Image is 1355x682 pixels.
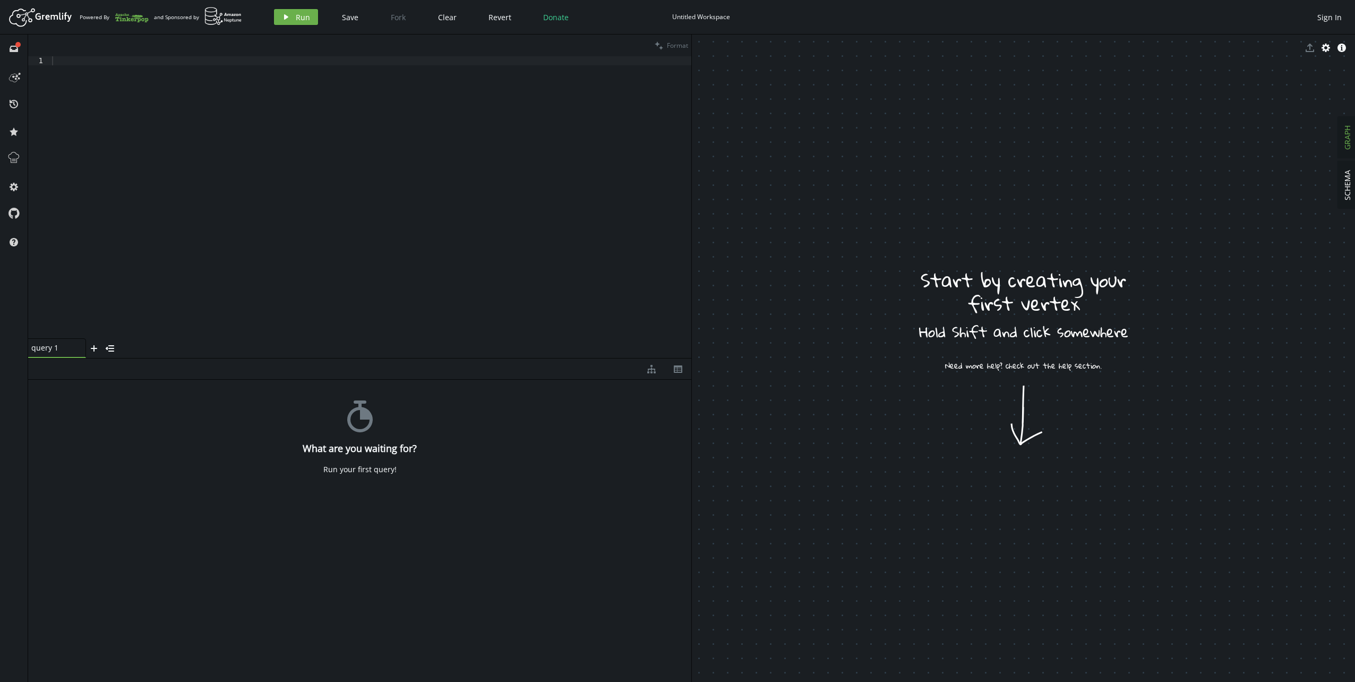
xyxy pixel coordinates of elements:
[382,9,414,25] button: Fork
[488,12,511,22] span: Revert
[1312,9,1347,25] button: Sign In
[334,9,366,25] button: Save
[274,9,318,25] button: Run
[430,9,465,25] button: Clear
[303,443,417,454] h4: What are you waiting for?
[391,12,406,22] span: Fork
[481,9,519,25] button: Revert
[80,8,149,27] div: Powered By
[672,13,730,21] div: Untitled Workspace
[1342,170,1352,200] span: SCHEMA
[535,9,577,25] button: Donate
[667,41,688,50] span: Format
[1317,12,1342,22] span: Sign In
[204,7,242,25] img: AWS Neptune
[651,35,691,56] button: Format
[28,56,50,65] div: 1
[296,12,310,22] span: Run
[342,12,358,22] span: Save
[438,12,457,22] span: Clear
[323,465,397,474] div: Run your first query!
[31,343,74,353] span: query 1
[154,7,242,27] div: and Sponsored by
[543,12,569,22] span: Donate
[1342,125,1352,150] span: GRAPH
